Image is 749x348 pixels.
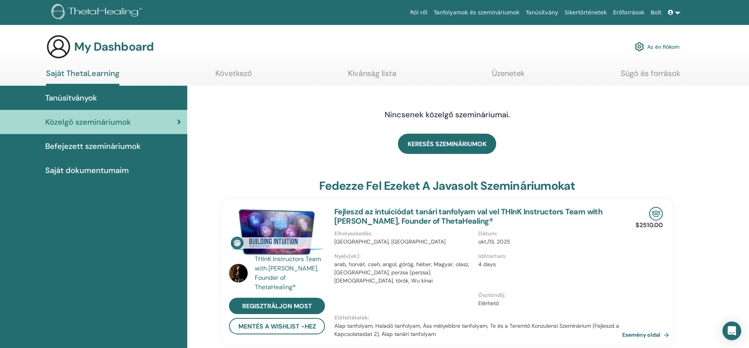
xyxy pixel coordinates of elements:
span: Regisztráljon most [242,302,312,310]
a: Súgó és források [621,69,680,84]
button: Mentés a Wishlist -hez [229,318,325,334]
div: Open Intercom Messenger [722,322,741,340]
p: Elhelyezkedés : [334,230,474,238]
h3: Fedezze fel ezeket a javasolt szemináriumokat [319,179,575,193]
p: Ösztöndíj : [478,291,618,299]
a: Fejleszd az intuíciódat tanári tanfolyam val vel THInK Instructors Team with [PERSON_NAME], Found... [334,207,602,226]
p: Dátum : [478,230,618,238]
a: Ról ről [407,5,431,20]
img: Fejleszd az intuíciódat tanári tanfolyam [229,207,325,257]
p: Nyelv(ek) : [334,252,474,260]
img: default.jpg [229,264,248,283]
img: cog.svg [635,40,644,53]
a: Regisztráljon most [229,298,325,314]
a: Bolt [648,5,665,20]
img: In-Person Seminar [649,207,663,221]
p: [GEOGRAPHIC_DATA], [GEOGRAPHIC_DATA] [334,238,474,246]
a: Tanfolyamok és szemináriumok [431,5,523,20]
p: Időtartam : [478,252,618,260]
span: KERESÉS SZEMINÁRIUMOK [408,140,486,148]
a: Sikertörténetek [561,5,610,20]
a: KERESÉS SZEMINÁRIUMOK [398,134,496,154]
span: Közelgő szemináriumok [45,116,131,128]
a: Következő [215,69,252,84]
a: Tanúsítvány [523,5,561,20]
span: Tanúsítványok [45,92,97,104]
p: okt./13, 2025 [478,238,618,246]
a: Saját ThetaLearning [46,69,119,86]
p: Előfeltételek : [334,314,622,322]
a: Üzenetek [492,69,525,84]
img: generic-user-icon.jpg [46,34,71,59]
h4: Nincsenek közelgő szemináriumai. [324,110,570,119]
span: Befejezett szemináriumok [45,140,141,152]
h3: My Dashboard [74,40,154,54]
a: Erőforrások [610,5,648,20]
a: Kívánság lista [348,69,396,84]
p: arab, horvát, cseh, angol, görög, héber, Magyar, olasz, [GEOGRAPHIC_DATA], perzsa (perzsa), [DEMO... [334,260,474,285]
a: THInK Instructors Team with [PERSON_NAME], Founder of ThetaHealing® [255,254,327,292]
p: Alap tanfolyam, Haladó tanfolyam, Áss mélyebbre tanfolyam, Te és a Teremtő Konzulensi Szeminárium... [334,322,622,338]
img: logo.png [51,4,145,21]
p: Elérhető [478,299,618,307]
a: Esemény oldal [622,329,672,341]
p: $2510.00 [635,221,663,230]
a: Az én fiókom [635,38,680,55]
p: 4 days [478,260,618,269]
span: Saját dokumentumaim [45,164,129,176]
